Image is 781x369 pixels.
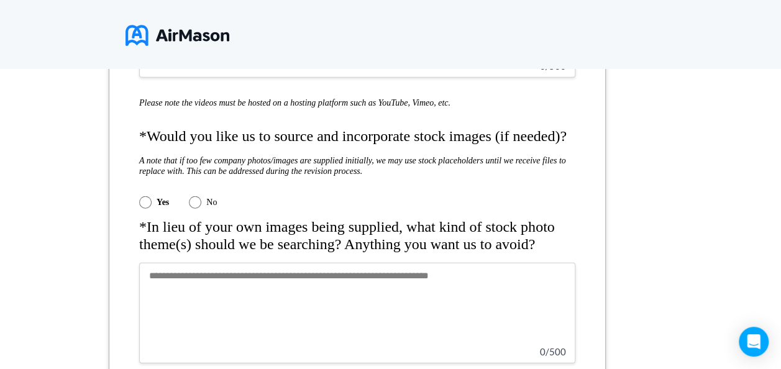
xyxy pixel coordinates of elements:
[139,128,575,145] h4: *Would you like us to source and incorporate stock images (if needed)?
[540,346,566,357] span: 0 / 500
[139,98,575,108] h5: Please note the videos must be hosted on a hosting platform such as YouTube, Vimeo, etc.
[157,198,169,207] label: Yes
[126,20,229,51] img: logo
[739,327,769,357] div: Open Intercom Messenger
[139,219,575,253] h4: *In lieu of your own images being supplied, what kind of stock photo theme(s) should we be search...
[206,198,217,207] label: No
[139,155,575,176] h5: A note that if too few company photos/images are supplied initially, we may use stock placeholder...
